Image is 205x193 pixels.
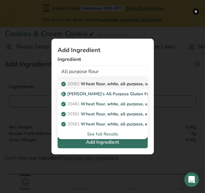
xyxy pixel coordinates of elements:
p: Wheat flour, white, all-purpose, enriched, unbleached [62,121,187,127]
span: Add Ingredient [86,139,119,146]
input: Add Ingredient [58,65,148,78]
div: See full Results [62,131,143,137]
button: Add Ingredient [58,136,148,148]
p: Wheat flour, white, all-purpose, enriched, calcium-fortified [62,111,196,117]
span: 20581 [67,121,80,127]
div: Open Intercom Messenger [184,172,199,187]
span: 20082 [67,81,80,87]
a: 20381Wheat flour, white, all-purpose, enriched, calcium-fortified [58,109,148,119]
a: 20581Wheat flour, white, all-purpose, enriched, unbleached [58,119,148,129]
a: 20082Wheat flour, white, all-purpose, self-rising, enriched [58,79,148,89]
span: 20481 [67,101,80,107]
p: [PERSON_NAME]'s All Purpose Gluten Free Flour [62,91,164,97]
p: Wheat flour, white, all-purpose, self-rising, enriched [62,81,183,87]
span: 20381 [67,111,80,117]
label: Ingredient [58,56,148,63]
p: Wheat flour, white, all-purpose, unenriched [62,101,167,107]
a: 20481Wheat flour, white, all-purpose, unenriched [58,99,148,109]
h1: Add Ingredient [58,47,148,53]
a: [PERSON_NAME]'s All Purpose Gluten Free Flour [58,89,148,99]
div: See full Results [58,129,148,139]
